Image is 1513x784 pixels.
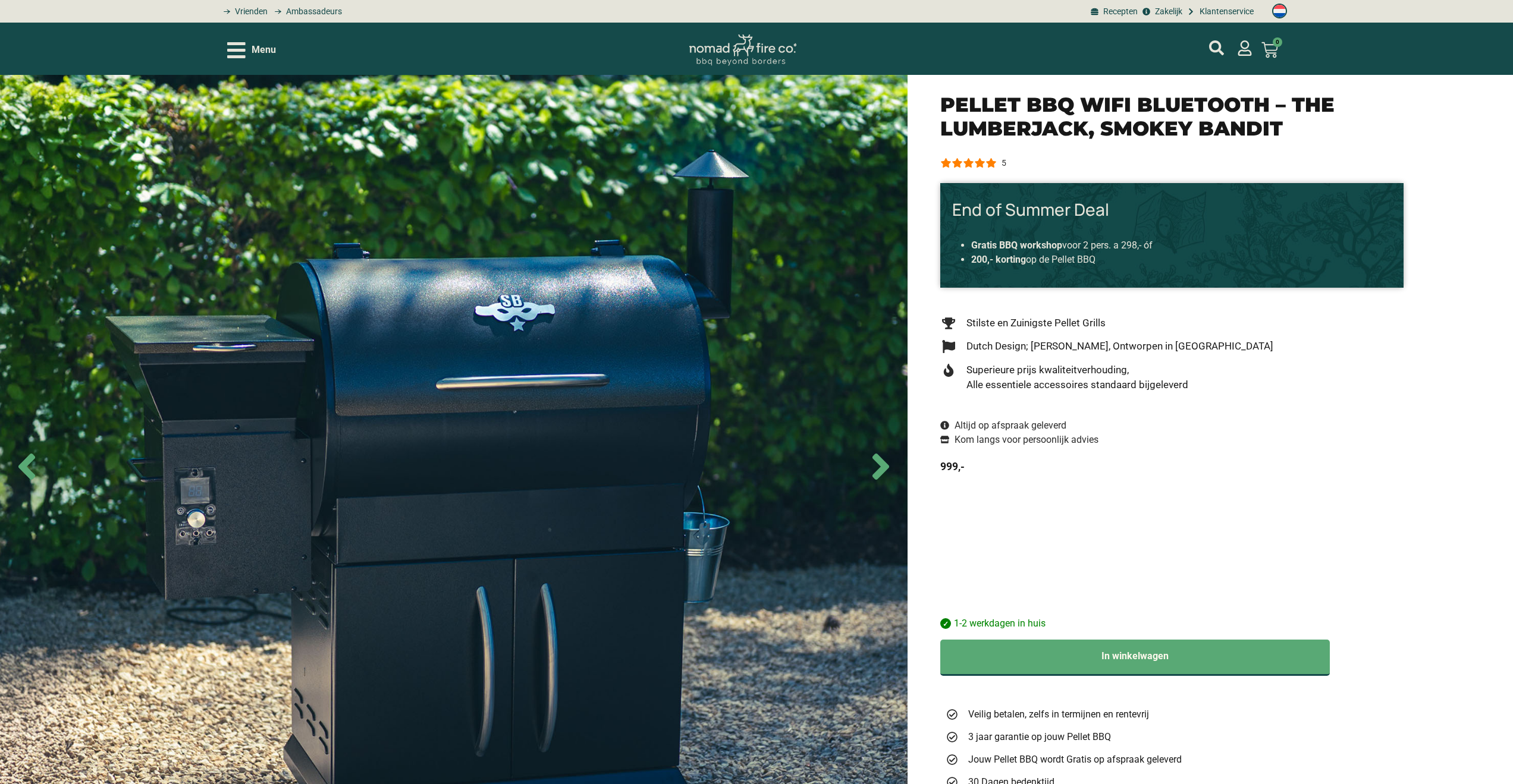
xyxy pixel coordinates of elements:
strong: Gratis BBQ workshop [971,240,1062,251]
span: Vrienden [232,5,268,18]
a: grill bill zakeljk [1141,5,1182,18]
a: Veilig betalen, zelfs in termijnen en rentevrij [945,707,1399,722]
a: BBQ recepten [1088,5,1137,18]
span: Zakelijk [1152,5,1182,18]
a: Altijd op afspraak geleverd [940,418,1066,433]
span: Kom langs voor persoonlijk advies [952,433,1098,447]
a: grill bill klantenservice [1185,5,1254,18]
h3: End of Summer Deal [952,200,1392,220]
span: Altijd op afspraak geleverd [952,418,1066,433]
a: 0 [1247,34,1292,65]
a: grill bill vrienden [219,5,268,18]
a: Jouw Pellet BBQ wordt Gratis op afspraak geleverd [945,752,1399,767]
a: mijn account [1237,40,1253,56]
p: 1-2 werkdagen in huis [940,618,1404,629]
span: Dutch Design; [PERSON_NAME], Ontworpen in [GEOGRAPHIC_DATA] [963,339,1273,354]
a: mijn account [1209,40,1224,55]
span: Klantenservice [1197,5,1254,18]
div: Open/Close Menu [227,40,276,61]
span: Previous slide [6,446,48,487]
button: In winkelwagen [940,640,1329,676]
span: Veilig betalen, zelfs in termijnen en rentevrij [965,707,1149,722]
a: grill bill ambassadors [271,5,342,18]
div: 5 [1002,157,1006,169]
span: 0 [1273,37,1282,47]
span: Next slide [860,446,902,487]
span: Stilste en Zuinigste Pellet Grills [963,316,1106,331]
h1: Pellet BBQ Wifi Bluetooth – The Lumberjack, Smokey Bandit [940,93,1404,141]
span: Jouw Pellet BBQ wordt Gratis op afspraak geleverd [965,752,1182,767]
span: Superieure prijs kwaliteitverhouding, Alle essentiele accessoires standaard bijgeleverd [963,363,1188,393]
span: Ambassadeurs [283,5,342,18]
li: op de Pellet BBQ [971,253,1373,267]
span: 3 jaar garantie op jouw Pellet BBQ [965,730,1111,744]
img: Nomad Logo [689,34,796,66]
img: Nederlands [1272,4,1287,18]
a: Kom langs voor persoonlijk advies [940,433,1098,447]
span: Recepten [1100,5,1138,18]
strong: 200,- korting [971,254,1026,265]
span: Menu [252,43,276,57]
li: voor 2 pers. a 298,- óf [971,238,1373,253]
